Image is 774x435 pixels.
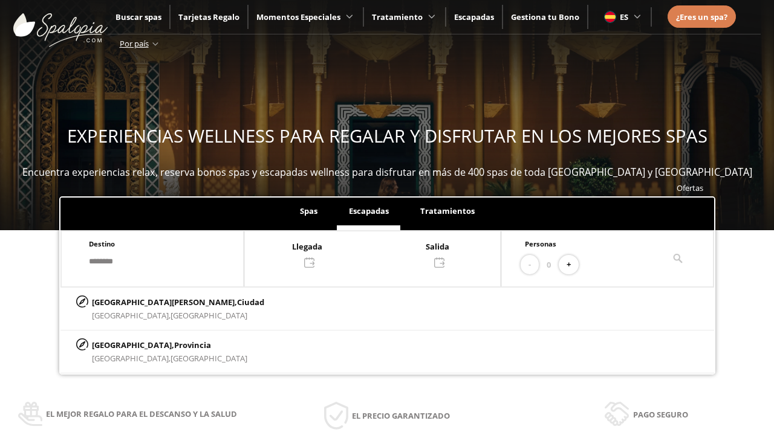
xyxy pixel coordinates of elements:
[92,295,264,309] p: [GEOGRAPHIC_DATA][PERSON_NAME],
[237,297,264,308] span: Ciudad
[454,11,494,22] a: Escapadas
[22,166,752,179] span: Encuentra experiencias relax, reserva bonos spas y escapadas wellness para disfrutar en más de 40...
[115,11,161,22] a: Buscar spas
[352,409,450,422] span: El precio garantizado
[525,239,556,248] span: Personas
[559,255,579,275] button: +
[633,408,688,421] span: Pago seguro
[677,182,703,193] a: Ofertas
[521,255,539,275] button: -
[120,38,149,49] span: Por país
[300,205,317,216] span: Spas
[67,124,707,148] span: EXPERIENCIAS WELLNESS PARA REGALAR Y DISFRUTAR EN LOS MEJORES SPAS
[349,205,389,216] span: Escapadas
[92,310,171,321] span: [GEOGRAPHIC_DATA],
[547,258,551,271] span: 0
[511,11,579,22] a: Gestiona tu Bono
[676,11,727,22] span: ¿Eres un spa?
[92,353,171,364] span: [GEOGRAPHIC_DATA],
[174,340,211,350] span: Provincia
[46,407,237,420] span: El mejor regalo para el descanso y la salud
[171,353,247,364] span: [GEOGRAPHIC_DATA]
[89,239,115,248] span: Destino
[420,205,475,216] span: Tratamientos
[178,11,239,22] a: Tarjetas Regalo
[13,1,108,47] img: ImgLogoSpalopia.BvClDcEz.svg
[171,310,247,321] span: [GEOGRAPHIC_DATA]
[92,338,247,352] p: [GEOGRAPHIC_DATA],
[676,10,727,24] a: ¿Eres un spa?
